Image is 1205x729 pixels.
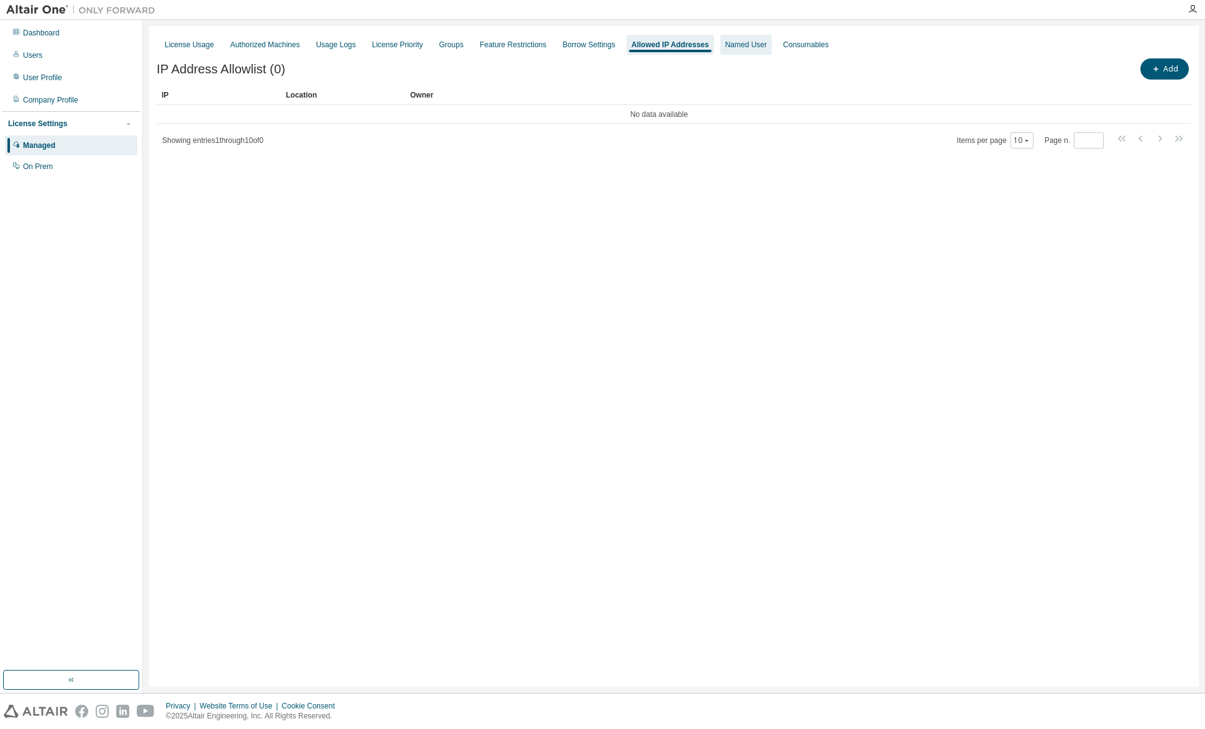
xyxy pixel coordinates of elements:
[157,62,285,76] span: IP Address Allowlist (0)
[137,705,155,718] img: youtube.svg
[783,40,828,50] div: Consumables
[562,40,615,50] div: Borrow Settings
[372,40,423,50] div: License Priority
[23,162,53,172] div: On Prem
[8,119,67,129] div: License Settings
[439,40,464,50] div: Groups
[230,40,300,50] div: Authorized Machines
[282,701,342,711] div: Cookie Consent
[23,95,78,105] div: Company Profile
[166,711,342,722] p: © 2025 Altair Engineering, Inc. All Rights Reserved.
[96,705,109,718] img: instagram.svg
[1045,132,1104,149] span: Page n.
[162,85,276,105] div: IP
[316,40,355,50] div: Usage Logs
[23,50,42,60] div: Users
[157,105,1161,124] td: No data available
[23,140,55,150] div: Managed
[199,701,282,711] div: Website Terms of Use
[725,40,767,50] div: Named User
[166,701,199,711] div: Privacy
[116,705,129,718] img: linkedin.svg
[6,4,162,16] img: Altair One
[480,40,546,50] div: Feature Restrictions
[286,85,400,105] div: Location
[75,705,88,718] img: facebook.svg
[4,705,68,718] img: altair_logo.svg
[23,28,60,38] div: Dashboard
[1140,58,1189,80] button: Add
[23,73,62,83] div: User Profile
[1014,135,1030,145] button: 10
[631,40,709,50] div: Allowed IP Addresses
[165,40,214,50] div: License Usage
[410,85,1157,105] div: Owner
[162,136,263,145] span: Showing entries 1 through 10 of 0
[957,132,1033,149] span: Items per page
